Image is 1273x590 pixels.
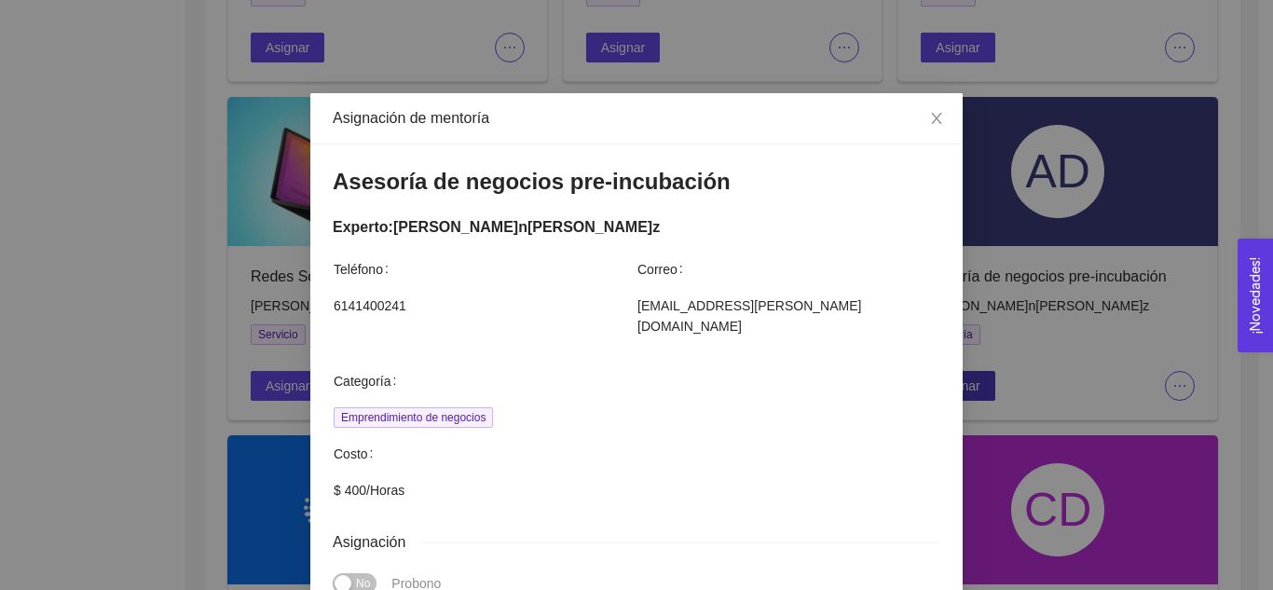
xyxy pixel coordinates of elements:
span: Asignación [333,530,420,554]
span: Categoría [334,371,404,391]
span: 6141400241 [334,295,636,316]
h3: Asesoría de negocios pre-incubación [333,167,940,197]
div: Asignación de mentoría [333,108,940,129]
span: Teléfono [334,259,396,280]
span: close [929,111,944,126]
span: $ 400 / Horas [334,480,939,501]
div: Experto:[PERSON_NAME]n[PERSON_NAME]z [333,215,940,239]
span: Correo [637,259,691,280]
span: Costo [334,444,380,464]
button: Open Feedback Widget [1238,239,1273,352]
button: Close [910,93,963,145]
span: [EMAIL_ADDRESS][PERSON_NAME][DOMAIN_NAME] [637,295,939,336]
span: Emprendimiento de negocios [334,407,493,428]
